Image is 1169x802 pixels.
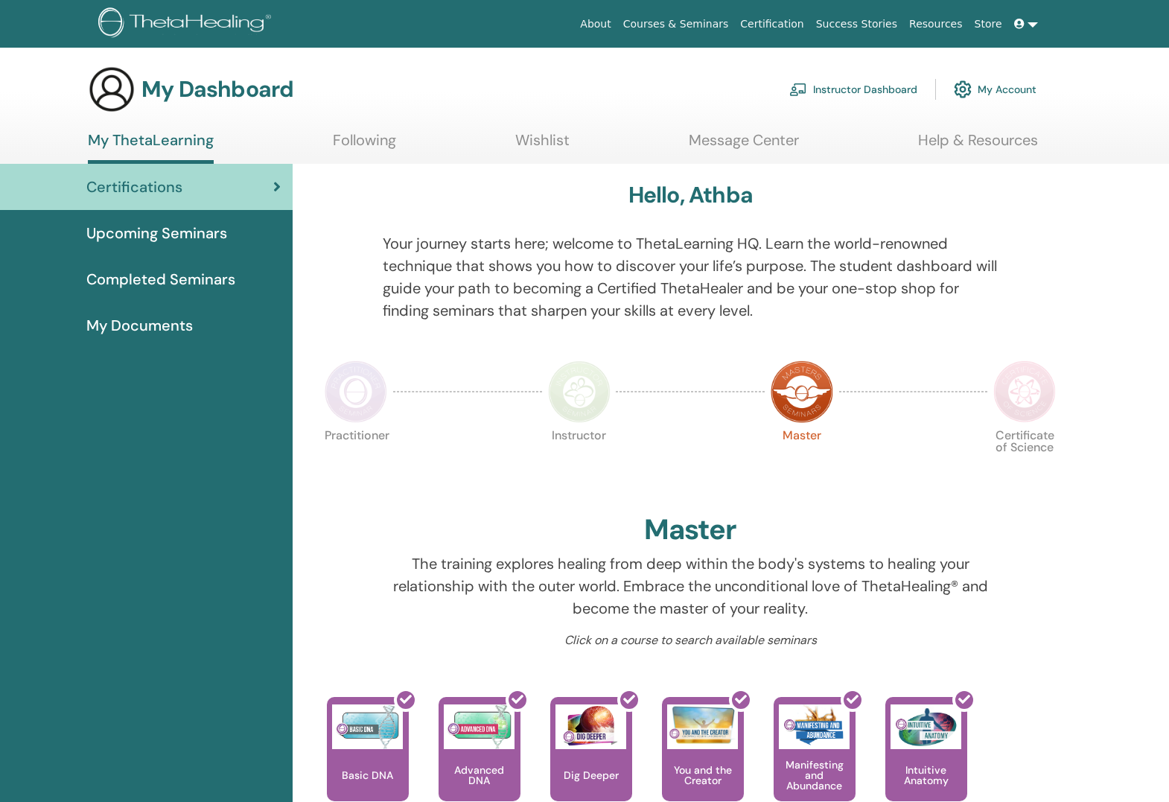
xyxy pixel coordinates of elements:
[993,430,1056,492] p: Certificate of Science
[969,10,1008,38] a: Store
[774,760,856,791] p: Manifesting and Abundance
[789,83,807,96] img: chalkboard-teacher.svg
[918,131,1038,160] a: Help & Resources
[444,704,515,749] img: Advanced DNA
[548,360,611,423] img: Instructor
[574,10,617,38] a: About
[779,704,850,749] img: Manifesting and Abundance
[325,360,387,423] img: Practitioner
[662,765,744,786] p: You and the Creator
[810,10,903,38] a: Success Stories
[383,232,998,322] p: Your journey starts here; welcome to ThetaLearning HQ. Learn the world-renowned technique that sh...
[86,268,235,290] span: Completed Seminars
[86,176,182,198] span: Certifications
[439,765,520,786] p: Advanced DNA
[555,704,626,749] img: Dig Deeper
[628,182,753,209] h3: Hello, Athba
[333,131,396,160] a: Following
[383,553,998,620] p: The training explores healing from deep within the body's systems to healing your relationship wi...
[383,631,998,649] p: Click on a course to search available seminars
[325,430,387,492] p: Practitioner
[332,704,403,749] img: Basic DNA
[771,360,833,423] img: Master
[88,131,214,164] a: My ThetaLearning
[515,131,570,160] a: Wishlist
[558,770,625,780] p: Dig Deeper
[993,360,1056,423] img: Certificate of Science
[141,76,293,103] h3: My Dashboard
[903,10,969,38] a: Resources
[86,314,193,337] span: My Documents
[771,430,833,492] p: Master
[548,430,611,492] p: Instructor
[734,10,809,38] a: Certification
[954,73,1036,106] a: My Account
[88,66,136,113] img: generic-user-icon.jpg
[667,704,738,745] img: You and the Creator
[954,77,972,102] img: cog.svg
[86,222,227,244] span: Upcoming Seminars
[617,10,735,38] a: Courses & Seminars
[891,704,961,749] img: Intuitive Anatomy
[885,765,967,786] p: Intuitive Anatomy
[789,73,917,106] a: Instructor Dashboard
[644,513,736,547] h2: Master
[689,131,799,160] a: Message Center
[98,7,276,41] img: logo.png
